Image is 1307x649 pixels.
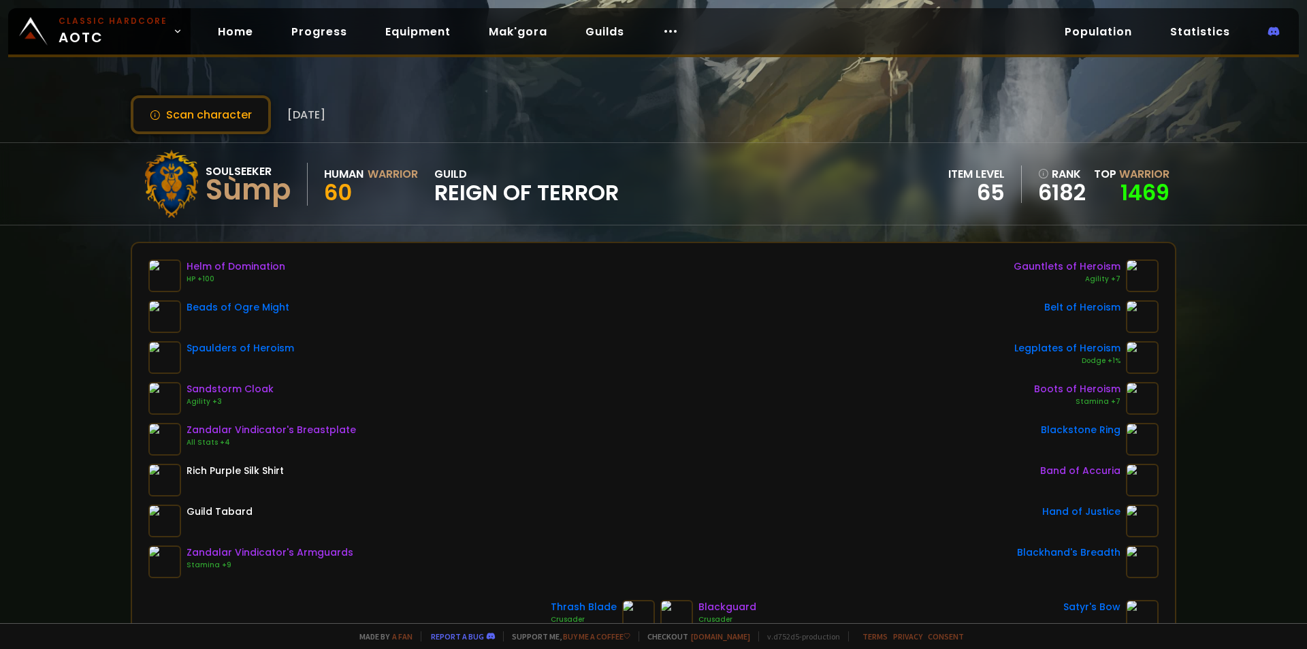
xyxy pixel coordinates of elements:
[187,545,353,560] div: Zandalar Vindicator's Armguards
[1126,259,1159,292] img: item-21998
[758,631,840,642] span: v. d752d5 - production
[1042,505,1120,519] div: Hand of Justice
[1044,300,1120,315] div: Belt of Heroism
[187,382,274,396] div: Sandstorm Cloak
[575,18,635,46] a: Guilds
[862,631,888,642] a: Terms
[1014,355,1120,366] div: Dodge +1%
[392,631,413,642] a: a fan
[324,177,352,208] span: 60
[187,464,284,478] div: Rich Purple Silk Shirt
[551,600,617,614] div: Thrash Blade
[948,183,1005,203] div: 65
[1126,464,1159,496] img: item-17063
[1014,259,1120,274] div: Gauntlets of Heroism
[187,423,356,437] div: Zandalar Vindicator's Breastplate
[1126,300,1159,333] img: item-21994
[1034,396,1120,407] div: Stamina +7
[368,165,418,183] div: Warrior
[187,396,274,407] div: Agility +3
[1041,423,1120,437] div: Blackstone Ring
[148,259,181,292] img: item-21460
[148,505,181,537] img: item-5976
[1120,177,1169,208] a: 1469
[1159,18,1241,46] a: Statistics
[1126,341,1159,374] img: item-22000
[148,545,181,578] img: item-19824
[131,95,271,134] button: Scan character
[431,631,484,642] a: Report a bug
[148,300,181,333] img: item-22150
[1063,600,1120,614] div: Satyr's Bow
[287,106,325,123] span: [DATE]
[207,18,264,46] a: Home
[148,341,181,374] img: item-22001
[698,614,756,625] div: Crusader
[206,163,291,180] div: Soulseeker
[351,631,413,642] span: Made by
[660,600,693,633] img: item-19168
[893,631,922,642] a: Privacy
[1017,545,1120,560] div: Blackhand's Breadth
[187,300,289,315] div: Beads of Ogre Might
[563,631,630,642] a: Buy me a coffee
[187,274,285,285] div: HP +100
[59,15,167,48] span: AOTC
[691,631,750,642] a: [DOMAIN_NAME]
[503,631,630,642] span: Support me,
[187,259,285,274] div: Helm of Domination
[622,600,655,633] img: item-17705
[1094,165,1169,183] div: Top
[639,631,750,642] span: Checkout
[206,180,291,200] div: Sùmp
[551,614,617,625] div: Crusader
[928,631,964,642] a: Consent
[1126,545,1159,578] img: item-13965
[1126,505,1159,537] img: item-11815
[187,505,253,519] div: Guild Tabard
[1126,382,1159,415] img: item-21995
[148,382,181,415] img: item-21456
[374,18,462,46] a: Equipment
[59,15,167,27] small: Classic Hardcore
[434,183,619,203] span: Reign of Terror
[187,560,353,571] div: Stamina +9
[1038,165,1086,183] div: rank
[434,165,619,203] div: guild
[1126,600,1159,633] img: item-18323
[1034,382,1120,396] div: Boots of Heroism
[187,341,294,355] div: Spaulders of Heroism
[324,165,364,183] div: Human
[1126,423,1159,456] img: item-17713
[1014,274,1120,285] div: Agility +7
[1119,166,1169,182] span: Warrior
[1038,183,1086,203] a: 6182
[1054,18,1143,46] a: Population
[478,18,558,46] a: Mak'gora
[948,165,1005,183] div: item level
[148,423,181,456] img: item-19822
[148,464,181,496] img: item-4335
[1040,464,1120,478] div: Band of Accuria
[280,18,358,46] a: Progress
[8,8,191,54] a: Classic HardcoreAOTC
[187,437,356,448] div: All Stats +4
[698,600,756,614] div: Blackguard
[1014,341,1120,355] div: Legplates of Heroism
